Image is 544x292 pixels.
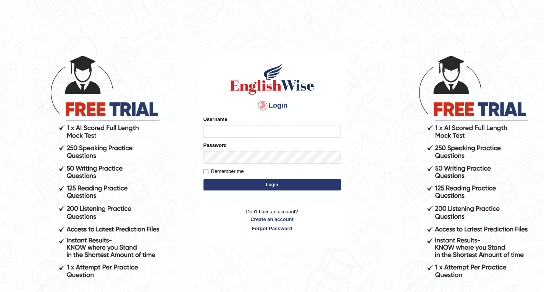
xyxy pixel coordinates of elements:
[203,179,341,190] button: Login
[229,61,316,96] img: Logo of English Wise sign in for intelligent practice with AI
[203,169,208,174] input: Remember me
[203,208,341,232] p: Don't have an account?
[203,168,244,175] label: Remember me
[203,216,341,223] a: Create an account
[203,225,341,232] a: Forgot Password
[203,100,341,112] h4: Login
[203,142,227,149] label: Password
[203,116,228,123] label: Username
